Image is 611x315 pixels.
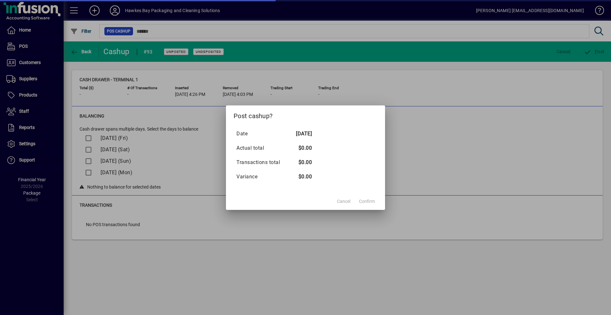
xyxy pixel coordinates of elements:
[236,155,286,170] td: Transactions total
[286,155,312,170] td: $0.00
[236,141,286,155] td: Actual total
[236,170,286,184] td: Variance
[286,141,312,155] td: $0.00
[226,105,385,124] h2: Post cashup?
[236,127,286,141] td: Date
[286,127,312,141] td: [DATE]
[286,170,312,184] td: $0.00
